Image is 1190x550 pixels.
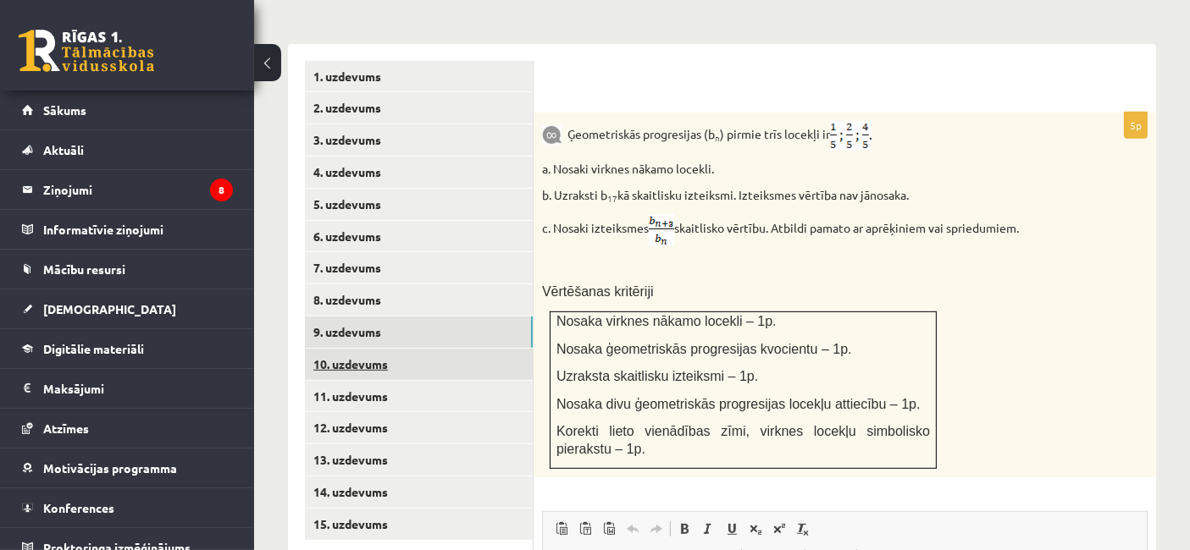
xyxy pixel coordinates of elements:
a: Digitālie materiāli [22,329,233,368]
span: Korekti lieto vienādības zīmi, virknes locekļu simbolisko pierakstu – 1p. [556,424,930,456]
a: Konferences [22,488,233,527]
a: Maksājumi [22,369,233,408]
a: Apakšraksts [744,518,767,540]
a: Noņemt stilus [791,518,815,540]
a: 3. uzdevums [305,124,533,156]
p: a. Nosaki virknes nākamo locekli. [542,161,1063,178]
a: Augšraksts [767,518,791,540]
a: Pasvītrojums (vadīšanas taustiņš+U) [720,518,744,540]
a: 8. uzdevums [305,284,533,316]
span: Nosaka ģeometriskās progresijas kvocientu – 1p. [556,342,852,356]
a: Atkārtot (vadīšanas taustiņš+Y) [645,518,668,540]
span: Vērtēšanas kritēriji [542,284,654,299]
span: Aktuāli [43,142,84,157]
a: 12. uzdevums [305,412,533,443]
img: kUM6yIsdqbtt9+IAvxfPh4SdIUFeHCQd5sX7dJlvXlmhWtaPO6cAAAAASUVORK5CYII= [649,214,674,246]
span: Mācību resursi [43,261,125,277]
a: Treknraksts (vadīšanas taustiņš+B) [672,518,696,540]
sub: n [715,131,720,144]
a: 13. uzdevums [305,444,533,476]
a: Slīpraksts (vadīšanas taustiņš+I) [696,518,720,540]
span: Nosaka virknes nākamo locekli – 1p. [556,314,777,328]
a: Motivācijas programma [22,448,233,487]
span: [DEMOGRAPHIC_DATA] [43,301,176,316]
a: Aktuāli [22,130,233,169]
span: Nosaka divu ģeometriskās progresijas locekļu attiecību – 1p. [556,397,921,411]
a: [DEMOGRAPHIC_DATA] [22,289,233,328]
img: 6ARv448nZmBF2AAAAAElFTkSuQmCC [830,121,872,151]
span: Uzraksta skaitlisku izteiksmi – 1p. [556,369,758,383]
span: Digitālie materiāli [43,341,144,356]
p: c. Nosaki izteiksmes skaitlisko vērtību. Atbildi pamato ar aprēķiniem vai spriedumiem. [542,214,1063,246]
a: 10. uzdevums [305,349,533,380]
a: 14. uzdevums [305,476,533,508]
span: Konferences [43,500,114,515]
span: Motivācijas programma [43,460,177,476]
a: Sākums [22,91,233,129]
a: 4. uzdevums [305,157,533,188]
sub: 17 [607,192,617,205]
p: b. Uzraksti b kā skaitlisku izteiksmi. Izteiksmes vērtība nav jānosaka. [542,187,1063,204]
a: 9. uzdevums [305,316,533,348]
a: 5. uzdevums [305,189,533,220]
span: Sākums [43,102,86,118]
a: Rīgas 1. Tālmācības vidusskola [19,30,154,72]
a: Ievietot kā vienkāršu tekstu (vadīšanas taustiņš+pārslēgšanas taustiņš+V) [573,518,597,540]
img: Balts.png [551,85,556,91]
a: Mācību resursi [22,250,233,289]
a: Atcelt (vadīšanas taustiņš+Z) [621,518,645,540]
a: Informatīvie ziņojumi [22,210,233,249]
a: Ielīmēt (vadīšanas taustiņš+V) [550,518,573,540]
a: 6. uzdevums [305,221,533,252]
a: 2. uzdevums [305,92,533,124]
a: 1. uzdevums [305,61,533,92]
a: 7. uzdevums [305,252,533,283]
a: Atzīmes [22,409,233,448]
body: Bagātinātā teksta redaktors, wiswyg-editor-user-answer-47024968997080 [17,17,587,35]
span: Atzīmes [43,421,89,436]
a: Ievietot no Worda [597,518,621,540]
a: Ziņojumi8 [22,170,233,209]
legend: Informatīvie ziņojumi [43,210,233,249]
legend: Ziņojumi [43,170,233,209]
img: 9k= [542,125,562,145]
legend: Maksājumi [43,369,233,408]
a: 11. uzdevums [305,381,533,412]
i: 8 [210,179,233,201]
p: Ģeometriskās progresijas (b ) pirmie trīs locekļi ir [542,121,1063,151]
p: 5p [1124,112,1148,139]
a: 15. uzdevums [305,509,533,540]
